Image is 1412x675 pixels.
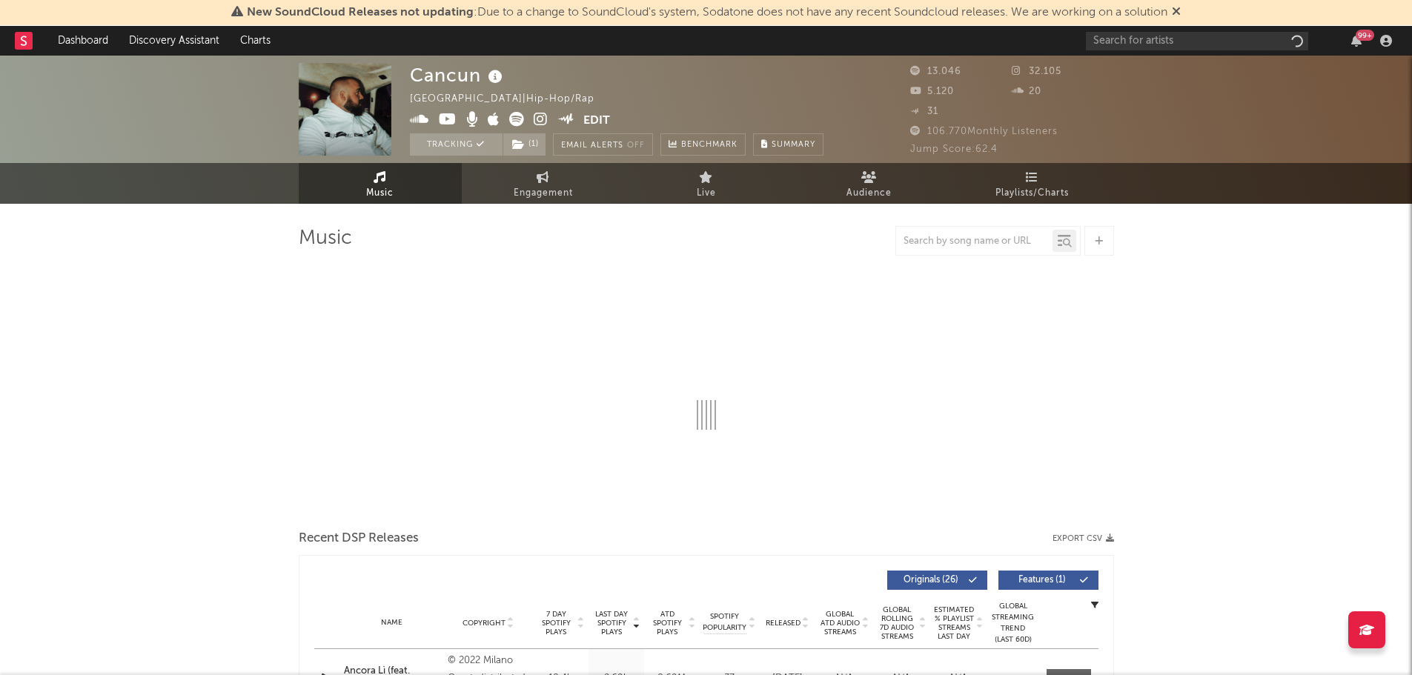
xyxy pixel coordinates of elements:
input: Search for artists [1086,32,1308,50]
button: (1) [503,133,546,156]
div: Name [344,617,441,628]
span: 32.105 [1012,67,1061,76]
a: Charts [230,26,281,56]
button: 99+ [1351,35,1362,47]
span: 31 [910,107,938,116]
a: Live [625,163,788,204]
div: Cancun [410,63,506,87]
a: Engagement [462,163,625,204]
span: 20 [1012,87,1041,96]
button: Features(1) [998,571,1098,590]
span: Music [366,184,394,202]
span: Originals ( 26 ) [897,576,965,585]
span: Live [697,184,716,202]
a: Discovery Assistant [119,26,230,56]
span: 7 Day Spotify Plays [537,610,576,636]
span: Features ( 1 ) [1008,576,1076,585]
a: Playlists/Charts [951,163,1114,204]
span: Benchmark [681,136,738,154]
button: Summary [753,133,823,156]
span: Released [766,619,801,628]
span: ( 1 ) [503,133,546,156]
span: Dismiss [1172,7,1181,19]
span: 5.120 [910,87,954,96]
button: Tracking [410,133,503,156]
span: Summary [772,141,815,149]
button: Edit [583,112,610,130]
span: Recent DSP Releases [299,530,419,548]
span: Jump Score: 62.4 [910,144,998,154]
span: Estimated % Playlist Streams Last Day [934,605,975,641]
a: Audience [788,163,951,204]
div: [GEOGRAPHIC_DATA] | Hip-Hop/Rap [410,90,611,108]
span: Copyright [463,619,506,628]
input: Search by song name or URL [896,236,1053,247]
span: Spotify Popularity [703,611,746,634]
div: 99 + [1356,30,1374,41]
a: Music [299,163,462,204]
span: Playlists/Charts [995,184,1069,202]
span: Global Rolling 7D Audio Streams [877,605,918,641]
span: Last Day Spotify Plays [592,610,632,636]
span: ATD Spotify Plays [648,610,687,636]
span: 106.770 Monthly Listeners [910,127,1058,136]
button: Export CSV [1053,534,1114,543]
em: Off [627,142,645,150]
span: Audience [846,184,892,202]
span: 13.046 [910,67,961,76]
span: : Due to a change to SoundCloud's system, Sodatone does not have any recent Soundcloud releases. ... [247,7,1167,19]
a: Dashboard [47,26,119,56]
div: Global Streaming Trend (Last 60D) [991,601,1035,645]
span: New SoundCloud Releases not updating [247,7,474,19]
a: Benchmark [660,133,746,156]
button: Email AlertsOff [553,133,653,156]
span: Global ATD Audio Streams [820,610,861,636]
span: Engagement [514,184,573,202]
button: Originals(26) [887,571,987,590]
